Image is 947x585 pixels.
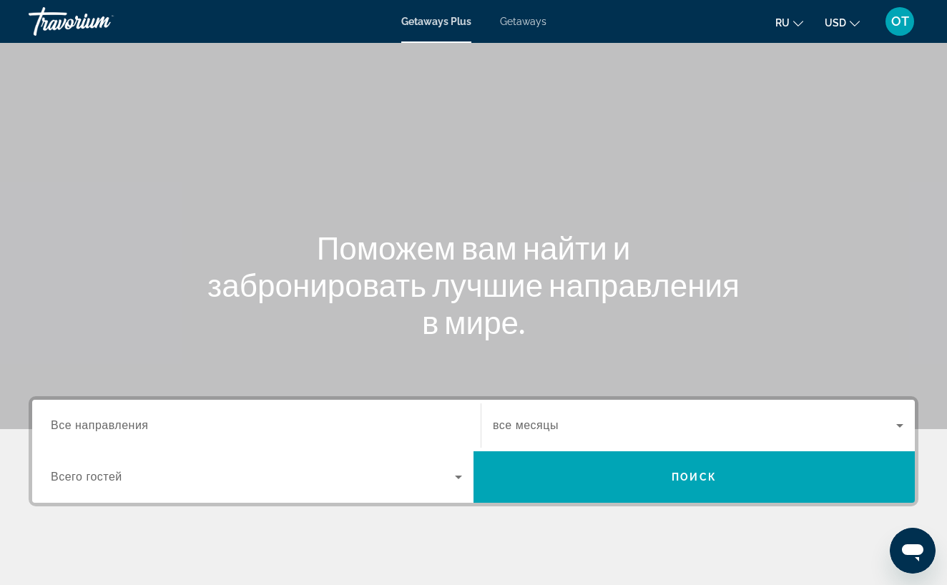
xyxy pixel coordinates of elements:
[775,12,803,33] button: Change language
[890,528,936,574] iframe: Кнопка запуска окна обмена сообщениями
[473,451,915,503] button: Поиск
[775,17,790,29] span: ru
[500,16,546,27] a: Getaways
[51,471,122,483] span: Всего гостей
[825,12,860,33] button: Change currency
[32,400,915,503] div: Search widget
[401,16,471,27] a: Getaways Plus
[29,3,172,40] a: Travorium
[205,229,742,340] h1: Поможем вам найти и забронировать лучшие направления в мире.
[881,6,918,36] button: User Menu
[825,17,846,29] span: USD
[891,14,909,29] span: OT
[493,419,559,431] span: все месяцы
[51,419,149,431] span: Все направления
[672,471,717,483] span: Поиск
